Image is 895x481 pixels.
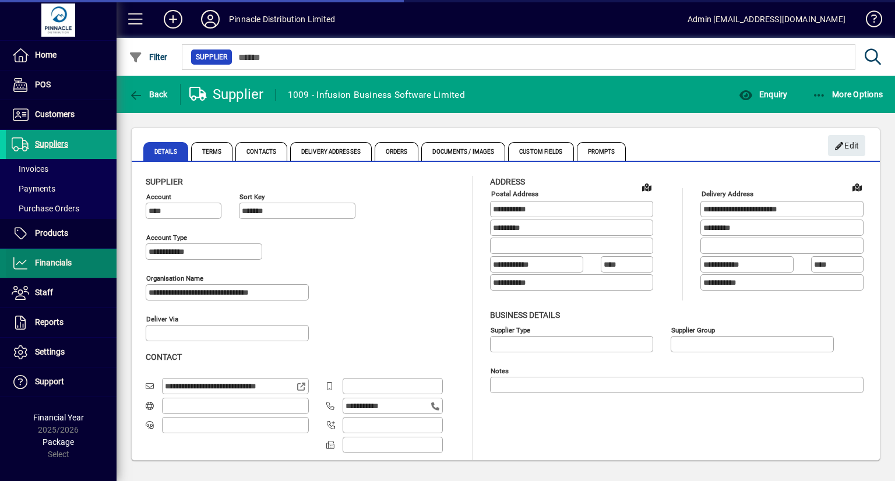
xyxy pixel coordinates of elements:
div: Supplier [189,85,264,104]
span: Filter [129,52,168,62]
span: Custom Fields [508,142,573,161]
span: Contacts [235,142,287,161]
a: Reports [6,308,117,337]
a: Support [6,367,117,397]
a: Home [6,41,117,70]
mat-label: Organisation name [146,274,203,282]
span: Prompts [577,142,626,161]
mat-label: Supplier type [491,326,530,334]
mat-label: Deliver via [146,315,178,323]
span: Purchase Orders [12,204,79,213]
app-page-header-button: Back [117,84,181,105]
div: Admin [EMAIL_ADDRESS][DOMAIN_NAME] [688,10,845,29]
span: Financial Year [33,413,84,422]
span: Business details [490,310,560,320]
button: Edit [828,135,865,156]
span: Payments [12,184,55,193]
button: Add [154,9,192,30]
a: Financials [6,249,117,278]
span: Orders [375,142,419,161]
a: Settings [6,338,117,367]
a: View on map [637,178,656,196]
mat-label: Account [146,193,171,201]
a: Products [6,219,117,248]
mat-label: Sort key [239,193,265,201]
span: Back [129,90,168,99]
span: More Options [812,90,883,99]
span: Package [43,437,74,447]
span: Reports [35,317,64,327]
span: Invoices [12,164,48,174]
span: Contact [146,352,182,362]
button: Enquiry [736,84,790,105]
div: 1009 - Infusion Business Software Limited [288,86,465,104]
button: Back [126,84,171,105]
span: Financials [35,258,72,267]
a: Payments [6,179,117,199]
a: Customers [6,100,117,129]
span: Staff [35,288,53,297]
div: Pinnacle Distribution Limited [229,10,335,29]
span: Documents / Images [421,142,505,161]
span: Delivery Addresses [290,142,372,161]
a: Knowledge Base [857,2,880,40]
span: Supplier [146,177,183,186]
a: POS [6,70,117,100]
button: Profile [192,9,229,30]
span: Suppliers [35,139,68,148]
a: Invoices [6,159,117,179]
span: Support [35,377,64,386]
mat-label: Supplier group [671,326,715,334]
span: Address [490,177,525,186]
button: More Options [809,84,886,105]
a: View on map [848,178,866,196]
span: POS [35,80,51,89]
span: Supplier [196,51,227,63]
a: Purchase Orders [6,199,117,218]
a: Staff [6,278,117,307]
span: Enquiry [739,90,787,99]
button: Filter [126,47,171,68]
span: Home [35,50,57,59]
span: Terms [191,142,233,161]
mat-label: Notes [491,366,509,374]
span: Settings [35,347,65,356]
span: Edit [834,136,859,155]
span: Customers [35,109,75,119]
span: Products [35,228,68,238]
span: Details [143,142,188,161]
mat-label: Account Type [146,234,187,242]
